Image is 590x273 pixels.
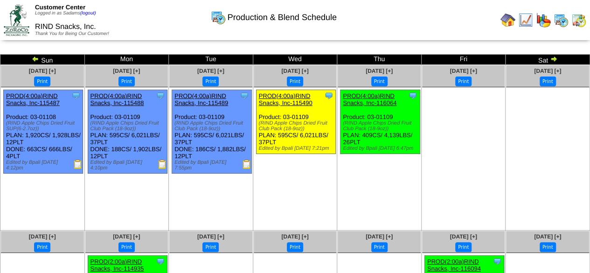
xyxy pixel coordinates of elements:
[113,233,140,240] a: [DATE] [+]
[408,91,417,100] img: Tooltip
[455,77,472,86] button: Print
[371,77,388,86] button: Print
[366,68,393,74] a: [DATE] [+]
[455,242,472,252] button: Print
[256,90,335,154] div: Product: 03-01109 PLAN: 595CS / 6,021LBS / 37PLT
[202,77,219,86] button: Print
[35,11,96,16] span: Logged in as Sadams
[90,92,144,106] a: PROD(4:00a)RIND Snacks, Inc-115488
[90,120,167,132] div: (RIND Apple Chips Dried Fruit Club Pack (18-9oz))
[71,91,81,100] img: Tooltip
[156,91,165,100] img: Tooltip
[29,68,56,74] a: [DATE] [+]
[6,160,83,171] div: Edited by Bpali [DATE] 4:12pm
[450,233,477,240] a: [DATE] [+]
[540,242,556,252] button: Print
[6,92,60,106] a: PROD(4:00a)RIND Snacks, Inc-115487
[259,92,312,106] a: PROD(4:00a)RIND Snacks, Inc-115490
[174,120,251,132] div: (RIND Apple Chips Dried Fruit Club Pack (18-9oz))
[287,77,303,86] button: Print
[259,120,335,132] div: (RIND Apple Chips Dried Fruit Club Pack (18-9oz))
[534,68,561,74] a: [DATE] [+]
[211,10,226,25] img: calendarprod.gif
[228,13,337,22] span: Production & Blend Schedule
[366,233,393,240] a: [DATE] [+]
[29,233,56,240] a: [DATE] [+]
[197,233,224,240] a: [DATE] [+]
[240,91,249,100] img: Tooltip
[343,146,419,151] div: Edited by Bpali [DATE] 6:47pm
[4,90,83,174] div: Product: 03-01108 PLAN: 1,920CS / 1,928LBS / 12PLT DONE: 663CS / 666LBS / 4PLT
[343,120,419,132] div: (RIND Apple Chips Dried Fruit Club Pack (18-9oz))
[32,55,39,63] img: arrowleft.gif
[202,242,219,252] button: Print
[90,258,144,272] a: PROD(2:00a)RIND Snacks, Inc-114935
[324,91,333,100] img: Tooltip
[287,242,303,252] button: Print
[550,55,557,63] img: arrowright.gif
[84,55,169,65] td: Mon
[174,92,228,106] a: PROD(4:00a)RIND Snacks, Inc-115489
[174,160,251,171] div: Edited by Bpali [DATE] 7:55pm
[450,68,477,74] a: [DATE] [+]
[158,160,167,169] img: Production Report
[554,13,569,28] img: calendarprod.gif
[90,160,167,171] div: Edited by Bpali [DATE] 4:10pm
[281,68,308,74] a: [DATE] [+]
[118,77,135,86] button: Print
[88,90,167,174] div: Product: 03-01109 PLAN: 595CS / 6,021LBS / 37PLT DONE: 188CS / 1,902LBS / 12PLT
[493,257,502,266] img: Tooltip
[506,55,590,65] td: Sat
[253,55,337,65] td: Wed
[259,146,335,151] div: Edited by Bpali [DATE] 7:21pm
[6,120,83,132] div: (RIND Apple Chips Dried Fruit SUP(6-2.7oz))
[34,77,50,86] button: Print
[371,242,388,252] button: Print
[35,23,96,31] span: RIND Snacks, Inc.
[80,11,96,16] a: (logout)
[281,233,308,240] a: [DATE] [+]
[421,55,506,65] td: Fri
[113,68,140,74] a: [DATE] [+]
[0,55,85,65] td: Sun
[4,4,29,35] img: ZoRoCo_Logo(Green%26Foil)%20jpg.webp
[172,90,251,174] div: Product: 03-01109 PLAN: 595CS / 6,021LBS / 37PLT DONE: 186CS / 1,882LBS / 12PLT
[540,77,556,86] button: Print
[197,68,224,74] a: [DATE] [+]
[571,13,586,28] img: calendarinout.gif
[169,55,253,65] td: Tue
[337,55,422,65] td: Thu
[536,13,551,28] img: graph.gif
[518,13,533,28] img: line_graph.gif
[343,92,396,106] a: PROD(4:00a)RIND Snacks, Inc-116064
[242,160,251,169] img: Production Report
[34,242,50,252] button: Print
[500,13,515,28] img: home.gif
[118,242,135,252] button: Print
[35,31,109,36] span: Thank You for Being Our Customer!
[73,160,83,169] img: Production Report
[534,233,561,240] a: [DATE] [+]
[35,4,85,11] span: Customer Center
[427,258,481,272] a: PROD(2:00a)RIND Snacks, Inc-116094
[340,90,420,154] div: Product: 03-01109 PLAN: 409CS / 4,139LBS / 26PLT
[156,257,165,266] img: Tooltip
